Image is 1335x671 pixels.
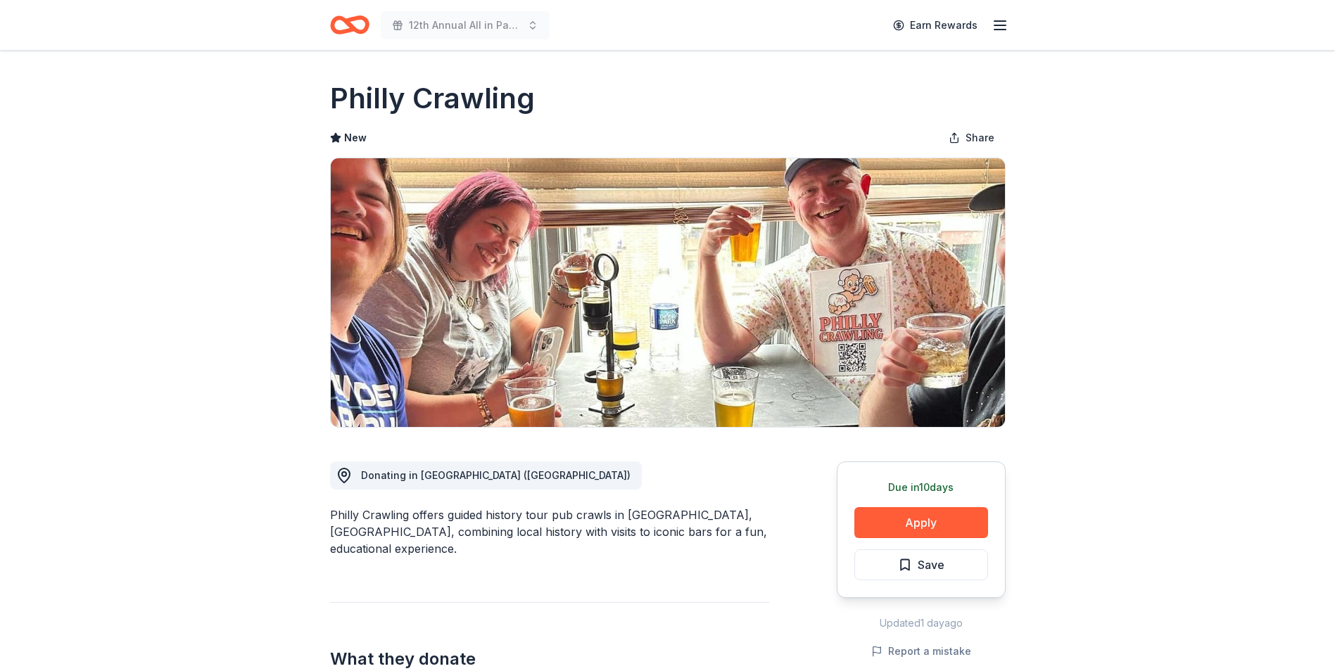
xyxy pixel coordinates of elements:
button: 12th Annual All in Paddle Raffle [381,11,550,39]
span: New [344,129,367,146]
button: Save [854,549,988,580]
h2: What they donate [330,648,769,670]
div: Philly Crawling offers guided history tour pub crawls in [GEOGRAPHIC_DATA], [GEOGRAPHIC_DATA], co... [330,506,769,557]
a: Earn Rewards [885,13,986,38]
button: Report a mistake [871,643,971,660]
span: Save [918,556,944,574]
a: Home [330,8,369,41]
img: Image for Philly Crawling [331,158,1005,427]
span: Donating in [GEOGRAPHIC_DATA] ([GEOGRAPHIC_DATA]) [361,469,631,481]
button: Apply [854,507,988,538]
button: Share [937,124,1006,152]
span: Share [966,129,994,146]
div: Due in 10 days [854,479,988,496]
span: 12th Annual All in Paddle Raffle [409,17,521,34]
h1: Philly Crawling [330,79,535,118]
div: Updated 1 day ago [837,615,1006,632]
